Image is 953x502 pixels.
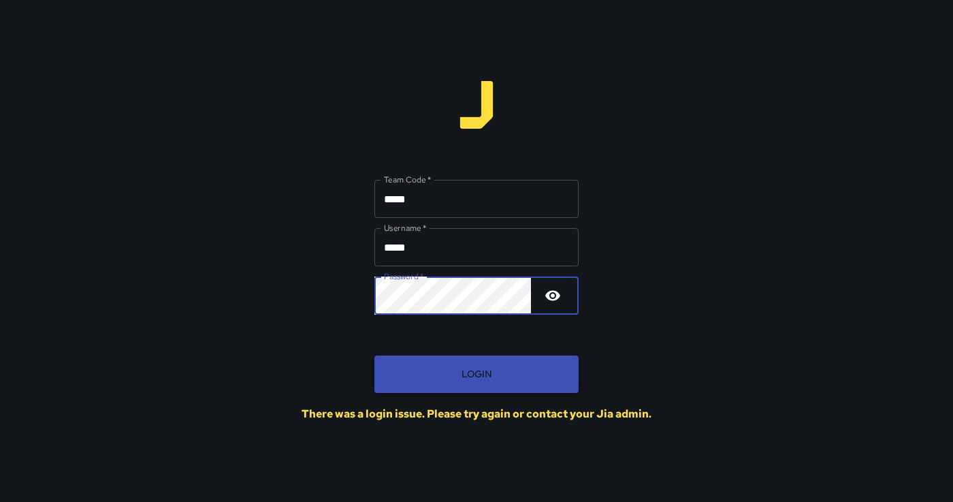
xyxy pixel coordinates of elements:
[374,356,579,393] button: Login
[453,81,500,129] img: logo
[384,270,423,282] label: Password
[384,222,426,234] label: Username
[384,174,431,185] label: Team Code
[302,407,651,421] div: There was a login issue. Please try again or contact your Jia admin.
